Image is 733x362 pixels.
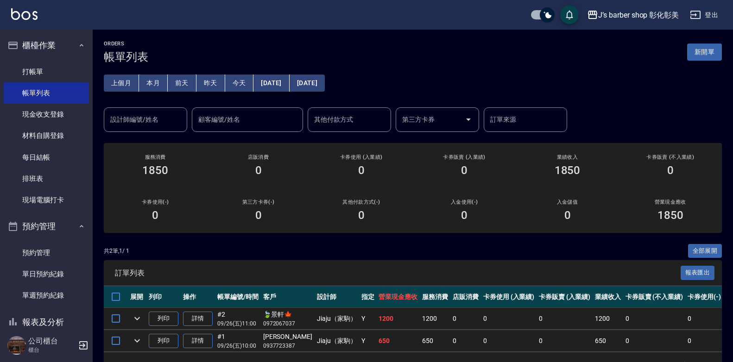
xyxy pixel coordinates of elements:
td: Y [359,330,377,352]
button: 列印 [149,312,178,326]
td: 0 [481,308,537,330]
a: 預約管理 [4,242,89,263]
button: 新開單 [687,44,722,61]
th: 業績收入 [593,286,623,308]
p: 09/26 (五) 10:00 [217,342,259,350]
button: 本月 [139,75,168,92]
th: 設計師 [315,286,359,308]
h3: 0 [358,164,365,177]
td: Jiaju（家駒） [315,308,359,330]
button: 今天 [225,75,254,92]
h2: 卡券販賣 (入業績) [424,154,505,160]
h2: ORDERS [104,41,148,47]
td: 650 [593,330,623,352]
button: J’s barber shop 彰化彰美 [583,6,682,25]
a: 帳單列表 [4,82,89,104]
h2: 營業現金應收 [630,199,711,205]
h2: 第三方卡券(-) [218,199,298,205]
p: 0972067037 [263,319,312,328]
button: 報表及分析 [4,310,89,334]
p: 共 2 筆, 1 / 1 [104,247,129,255]
th: 客戶 [261,286,315,308]
th: 操作 [181,286,215,308]
h2: 業績收入 [527,154,607,160]
button: 上個月 [104,75,139,92]
h3: 0 [461,209,468,222]
th: 卡券使用 (入業績) [481,286,537,308]
button: 報表匯出 [681,266,715,280]
td: 650 [376,330,420,352]
a: 詳情 [183,312,213,326]
td: 0 [623,330,685,352]
h3: 0 [152,209,158,222]
div: [PERSON_NAME] [263,332,312,342]
button: expand row [130,334,144,348]
td: 0 [623,308,685,330]
button: 前天 [168,75,196,92]
th: 展開 [128,286,146,308]
td: 1200 [420,308,450,330]
h3: 0 [255,164,262,177]
td: 0 [537,308,593,330]
a: 現金收支登錄 [4,104,89,125]
a: 排班表 [4,168,89,189]
button: 列印 [149,334,178,348]
th: 卡券販賣 (入業績) [537,286,593,308]
img: Person [7,336,26,355]
button: 全部展開 [688,244,722,258]
h3: 0 [667,164,674,177]
td: Jiaju（家駒） [315,330,359,352]
h2: 卡券使用 (入業績) [321,154,402,160]
button: Open [461,112,476,127]
a: 現場電腦打卡 [4,189,89,211]
div: 🍃景軒🍁 [263,310,312,319]
td: 0 [481,330,537,352]
td: 0 [685,308,723,330]
button: 登出 [686,6,722,24]
h3: 0 [358,209,365,222]
a: 單週預約紀錄 [4,285,89,306]
td: Y [359,308,377,330]
td: 0 [685,330,723,352]
h2: 卡券使用(-) [115,199,196,205]
th: 營業現金應收 [376,286,420,308]
th: 店販消費 [450,286,481,308]
th: 卡券販賣 (不入業績) [623,286,685,308]
h2: 入金儲值 [527,199,607,205]
td: #1 [215,330,261,352]
td: 0 [450,308,481,330]
td: 1200 [376,308,420,330]
img: Logo [11,8,38,20]
button: [DATE] [253,75,289,92]
p: 0937723387 [263,342,312,350]
td: 0 [537,330,593,352]
button: 櫃檯作業 [4,33,89,57]
div: J’s barber shop 彰化彰美 [598,9,679,21]
h3: 0 [461,164,468,177]
a: 每日結帳 [4,147,89,168]
h2: 入金使用(-) [424,199,505,205]
h2: 卡券販賣 (不入業績) [630,154,711,160]
h3: 服務消費 [115,154,196,160]
h3: 1850 [555,164,581,177]
p: 09/26 (五) 11:00 [217,319,259,328]
th: 服務消費 [420,286,450,308]
h3: 1850 [142,164,168,177]
h3: 1850 [657,209,683,222]
h5: 公司櫃台 [28,337,76,346]
h2: 店販消費 [218,154,298,160]
button: [DATE] [290,75,325,92]
h3: 0 [564,209,571,222]
td: 1200 [593,308,623,330]
td: 650 [420,330,450,352]
a: 材料自購登錄 [4,125,89,146]
button: expand row [130,312,144,325]
button: 預約管理 [4,214,89,238]
a: 打帳單 [4,61,89,82]
td: #2 [215,308,261,330]
td: 0 [450,330,481,352]
th: 卡券使用(-) [685,286,723,308]
a: 單日預約紀錄 [4,263,89,285]
th: 指定 [359,286,377,308]
button: 昨天 [196,75,225,92]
